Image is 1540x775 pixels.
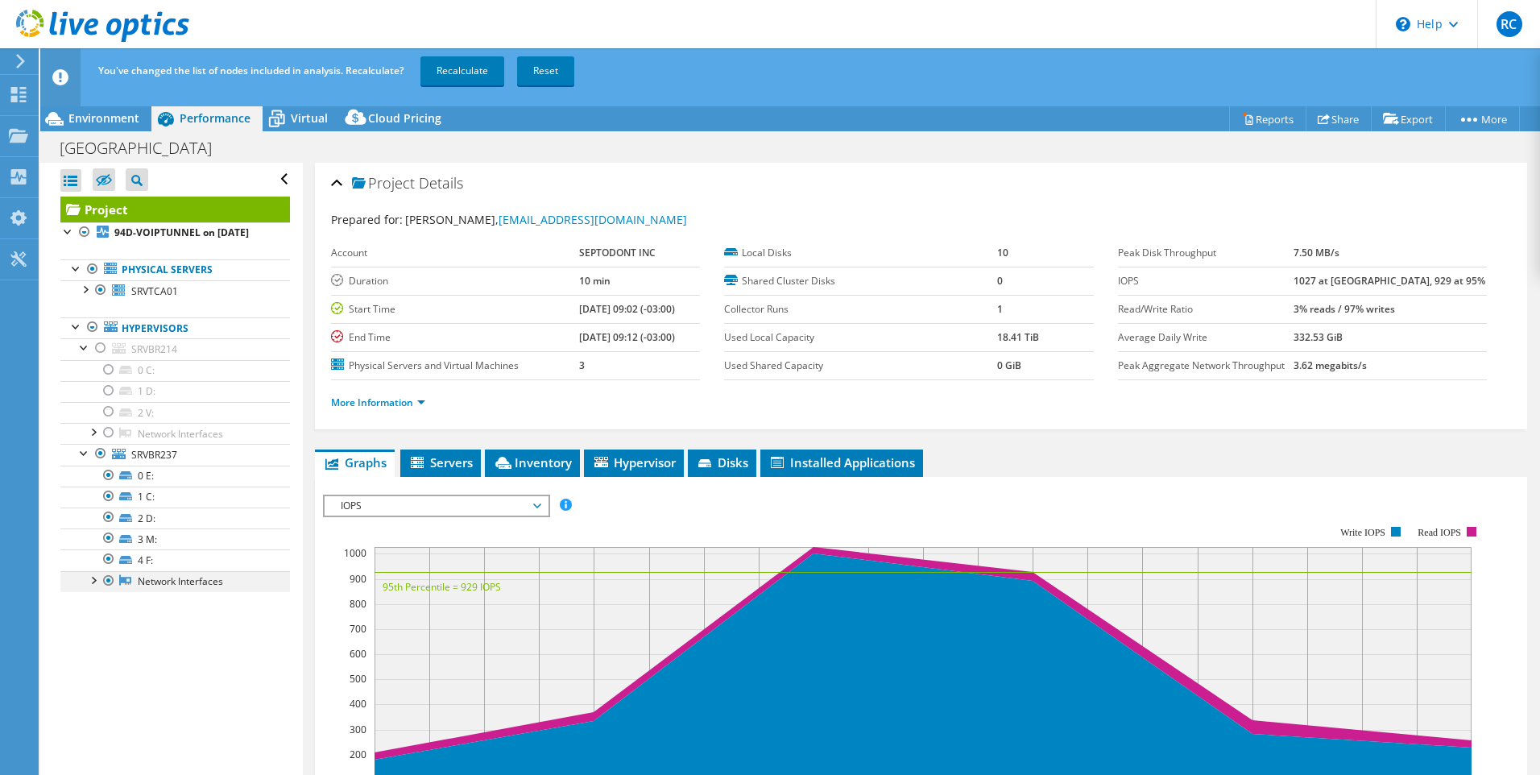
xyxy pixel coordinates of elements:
[499,212,687,227] a: [EMAIL_ADDRESS][DOMAIN_NAME]
[350,647,366,661] text: 600
[493,454,572,470] span: Inventory
[1306,106,1372,131] a: Share
[579,330,675,344] b: [DATE] 09:12 (-03:00)
[1118,358,1294,374] label: Peak Aggregate Network Throughput
[724,273,997,289] label: Shared Cluster Disks
[724,301,997,317] label: Collector Runs
[997,274,1003,288] b: 0
[60,508,290,528] a: 2 D:
[1340,527,1385,538] text: Write IOPS
[997,358,1021,372] b: 0 GiB
[331,358,579,374] label: Physical Servers and Virtual Machines
[1118,273,1294,289] label: IOPS
[331,212,403,227] label: Prepared for:
[419,173,463,193] span: Details
[408,454,473,470] span: Servers
[768,454,915,470] span: Installed Applications
[1294,302,1395,316] b: 3% reads / 97% writes
[1118,329,1294,346] label: Average Daily Write
[1118,301,1294,317] label: Read/Write Ratio
[60,338,290,359] a: SRVBR214
[1294,246,1339,259] b: 7.50 MB/s
[331,273,579,289] label: Duration
[1118,245,1294,261] label: Peak Disk Throughput
[1294,358,1367,372] b: 3.62 megabits/s
[350,697,366,711] text: 400
[60,280,290,301] a: SRVTCA01
[997,302,1003,316] b: 1
[60,360,290,381] a: 0 C:
[323,454,387,470] span: Graphs
[420,56,504,85] a: Recalculate
[1371,106,1446,131] a: Export
[331,245,579,261] label: Account
[331,396,425,409] a: More Information
[350,723,366,736] text: 300
[724,245,997,261] label: Local Disks
[344,546,366,560] text: 1000
[114,226,249,239] b: 94D-VOIPTUNNEL on [DATE]
[383,580,501,594] text: 95th Percentile = 929 IOPS
[60,549,290,570] a: 4 F:
[60,444,290,465] a: SRVBR237
[331,301,579,317] label: Start Time
[60,487,290,508] a: 1 C:
[1497,11,1522,37] span: RC
[60,528,290,549] a: 3 M:
[98,64,404,77] span: You've changed the list of nodes included in analysis. Recalculate?
[60,317,290,338] a: Hypervisors
[696,454,748,470] span: Disks
[405,212,687,227] span: [PERSON_NAME],
[1229,106,1306,131] a: Reports
[579,302,675,316] b: [DATE] 09:02 (-03:00)
[52,139,237,157] h1: [GEOGRAPHIC_DATA]
[60,423,290,444] a: Network Interfaces
[1294,274,1485,288] b: 1027 at [GEOGRAPHIC_DATA], 929 at 95%
[68,110,139,126] span: Environment
[1418,527,1461,538] text: Read IOPS
[350,622,366,636] text: 700
[60,259,290,280] a: Physical Servers
[131,448,177,462] span: SRVBR237
[579,246,656,259] b: SEPTODONT INC
[131,342,177,356] span: SRVBR214
[333,496,540,516] span: IOPS
[579,274,611,288] b: 10 min
[331,329,579,346] label: End Time
[350,748,366,761] text: 200
[60,466,290,487] a: 0 E:
[997,246,1008,259] b: 10
[60,197,290,222] a: Project
[60,222,290,243] a: 94D-VOIPTUNNEL on [DATE]
[131,284,178,298] span: SRVTCA01
[997,330,1039,344] b: 18.41 TiB
[592,454,676,470] span: Hypervisor
[180,110,250,126] span: Performance
[60,402,290,423] a: 2 V:
[350,597,366,611] text: 800
[1294,330,1343,344] b: 332.53 GiB
[60,571,290,592] a: Network Interfaces
[1445,106,1520,131] a: More
[352,176,415,192] span: Project
[724,358,997,374] label: Used Shared Capacity
[517,56,574,85] a: Reset
[724,329,997,346] label: Used Local Capacity
[1396,17,1410,31] svg: \n
[579,358,585,372] b: 3
[291,110,328,126] span: Virtual
[368,110,441,126] span: Cloud Pricing
[350,572,366,586] text: 900
[350,672,366,686] text: 500
[60,381,290,402] a: 1 D:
